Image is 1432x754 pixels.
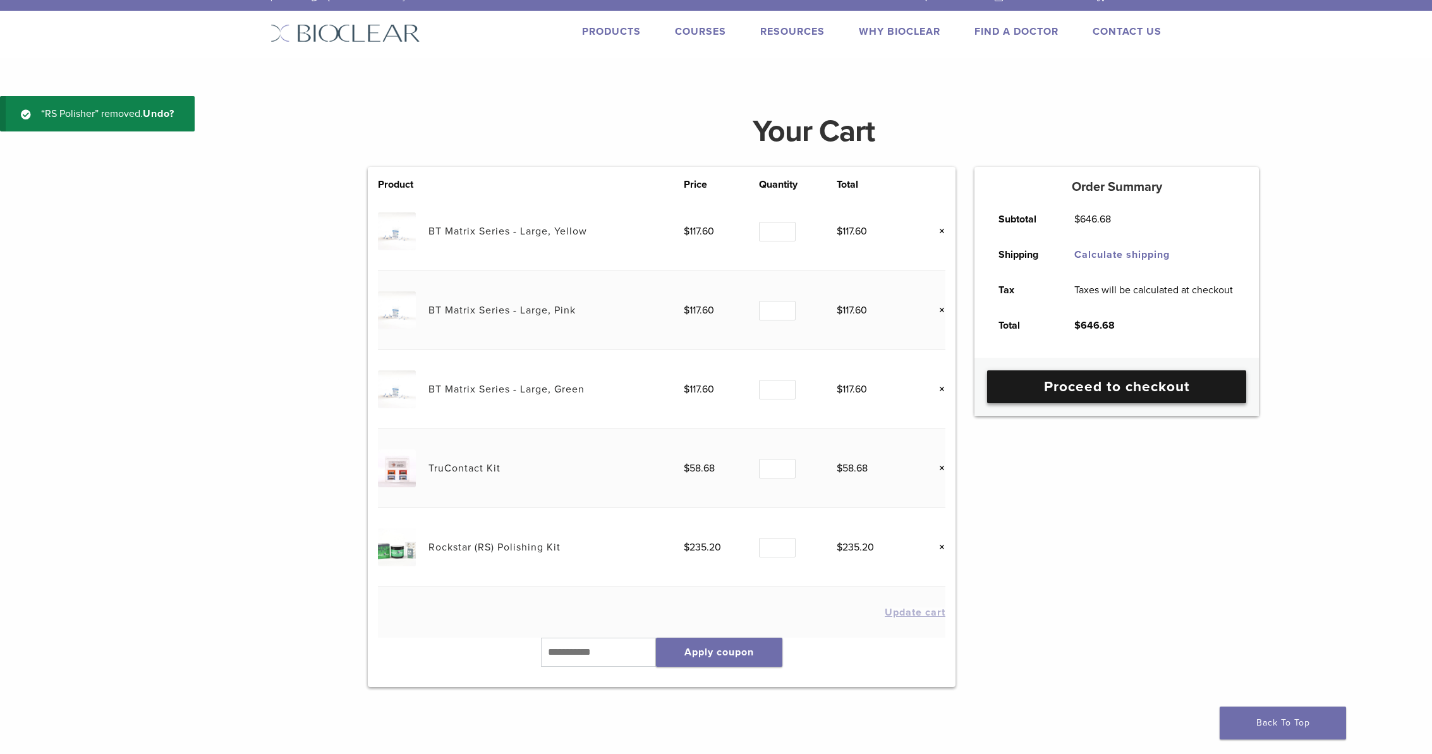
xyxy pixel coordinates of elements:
span: $ [684,304,689,317]
span: $ [837,462,842,475]
span: $ [1074,319,1081,332]
a: Products [582,25,641,38]
a: Resources [760,25,825,38]
bdi: 235.20 [684,541,721,554]
a: TruContact Kit [428,462,501,475]
a: BT Matrix Series - Large, Pink [428,304,576,317]
h1: Your Cart [358,116,1268,147]
bdi: 646.68 [1074,319,1115,332]
span: $ [837,225,842,238]
span: $ [1074,213,1080,226]
bdi: 117.60 [837,304,867,317]
th: Product [378,177,428,192]
th: Shipping [984,237,1060,272]
span: $ [837,541,842,554]
bdi: 117.60 [684,304,714,317]
img: BT Matrix Series - Large, Yellow [378,212,415,250]
th: Tax [984,272,1060,308]
bdi: 117.60 [684,383,714,396]
button: Apply coupon [656,638,782,667]
a: Calculate shipping [1074,248,1170,261]
a: Remove this item [929,539,945,556]
button: Update cart [885,607,945,617]
img: BT Matrix Series - Large, Green [378,370,415,408]
bdi: 646.68 [1074,213,1111,226]
span: $ [837,304,842,317]
a: Undo? [143,107,174,120]
a: BT Matrix Series - Large, Green [428,383,585,396]
h5: Order Summary [974,179,1259,195]
th: Subtotal [984,202,1060,237]
img: BT Matrix Series - Large, Pink [378,291,415,329]
span: $ [684,541,689,554]
span: $ [684,383,689,396]
a: Remove this item [929,223,945,240]
span: $ [837,383,842,396]
img: TruContact Kit [378,449,415,487]
bdi: 117.60 [837,225,867,238]
th: Price [684,177,759,192]
th: Quantity [759,177,837,192]
a: Remove this item [929,460,945,477]
a: Why Bioclear [859,25,940,38]
a: Courses [675,25,726,38]
img: Bioclear [270,24,420,42]
span: $ [684,462,689,475]
a: Remove this item [929,381,945,398]
bdi: 117.60 [684,225,714,238]
th: Total [984,308,1060,343]
a: Remove this item [929,302,945,319]
a: Find A Doctor [974,25,1059,38]
bdi: 235.20 [837,541,874,554]
a: Proceed to checkout [987,370,1246,403]
span: $ [684,225,689,238]
bdi: 117.60 [837,383,867,396]
img: Rockstar (RS) Polishing Kit [378,528,415,566]
bdi: 58.68 [684,462,715,475]
td: Taxes will be calculated at checkout [1060,272,1247,308]
a: Contact Us [1093,25,1162,38]
th: Total [837,177,912,192]
a: BT Matrix Series - Large, Yellow [428,225,587,238]
a: Back To Top [1220,707,1346,739]
bdi: 58.68 [837,462,868,475]
a: Rockstar (RS) Polishing Kit [428,541,561,554]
